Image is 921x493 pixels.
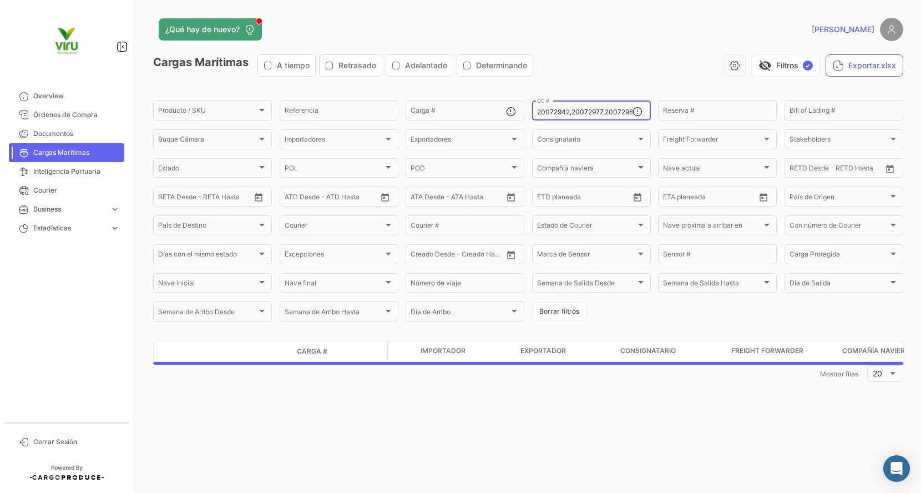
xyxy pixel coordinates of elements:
[516,341,616,361] datatable-header-cell: Exportador
[663,137,762,145] span: Freight Forwarder
[790,252,888,260] span: Carga Protegida
[33,437,120,447] span: Cerrar Sesión
[452,194,496,202] input: ATA Hasta
[158,281,257,289] span: Nave inicial
[110,204,120,214] span: expand_more
[39,13,94,69] img: viru.png
[457,55,533,76] button: Determinando
[33,204,105,214] span: Business
[620,346,676,356] span: Consignatario
[629,189,646,205] button: Open calendar
[758,59,772,72] span: visibility_off
[537,252,636,260] span: Marca de Sensor
[817,166,861,174] input: Hasta
[285,310,383,318] span: Semana de Arribo Hasta
[663,281,762,289] span: Semana de Salida Hasta
[532,303,586,321] button: Borrar filtros
[421,346,465,356] span: Importador
[411,166,509,174] span: POD
[727,341,838,361] datatable-header-cell: Freight Forwarder
[537,166,636,174] span: Compañía naviera
[33,223,105,233] span: Estadísticas
[159,18,262,41] button: ¿Qué hay de nuevo?
[9,162,124,181] a: Inteligencia Portuaria
[790,223,888,231] span: Con número de Courier
[9,87,124,105] a: Overview
[820,370,858,378] span: Mostrar filas
[873,369,883,378] span: 20
[503,247,519,263] button: Open calendar
[386,55,453,76] button: Adelantado
[285,166,383,174] span: POL
[503,189,519,205] button: Open calendar
[158,194,178,202] input: Desde
[790,137,888,145] span: Stakeholders
[411,194,444,202] input: ATA Desde
[476,60,527,71] span: Determinando
[285,252,383,260] span: Excepciones
[250,189,267,205] button: Open calendar
[790,166,809,174] input: Desde
[691,194,735,202] input: Hasta
[158,223,257,231] span: País de Destino
[755,189,772,205] button: Open calendar
[751,54,820,77] button: visibility_offFiltros✓
[388,341,416,361] datatable-header-cell: Carga Protegida
[411,252,451,260] input: Creado Desde
[285,223,383,231] span: Courier
[176,347,204,356] datatable-header-cell: Modo de Transporte
[33,167,120,177] span: Inteligencia Portuaria
[33,129,120,139] span: Documentos
[883,455,910,482] div: Abrir Intercom Messenger
[803,61,813,71] span: ✓
[320,55,382,76] button: Retrasado
[812,24,874,35] span: [PERSON_NAME]
[297,346,327,356] span: Carga #
[790,194,888,202] span: País de Origen
[459,252,503,260] input: Creado Hasta
[9,143,124,162] a: Cargas Marítimas
[33,91,120,101] span: Overview
[338,60,376,71] span: Retrasado
[33,185,120,195] span: Courier
[9,124,124,143] a: Documentos
[565,194,609,202] input: Hasta
[33,110,120,120] span: Órdenes de Compra
[258,55,315,76] button: A tiempo
[359,347,387,356] datatable-header-cell: Póliza
[416,341,516,361] datatable-header-cell: Importador
[537,137,636,145] span: Consignatario
[292,342,359,361] datatable-header-cell: Carga #
[158,252,257,260] span: Días con el mismo estado
[285,137,383,145] span: Importadores
[9,181,124,200] a: Courier
[277,60,310,71] span: A tiempo
[411,137,509,145] span: Exportadores
[33,148,120,158] span: Cargas Marítimas
[880,18,903,41] img: placeholder-user.png
[158,108,257,116] span: Producto / SKU
[731,346,803,356] span: Freight Forwarder
[842,346,910,356] span: Compañía naviera
[520,346,566,356] span: Exportador
[158,166,257,174] span: Estado
[663,194,683,202] input: Desde
[411,310,509,318] span: Día de Arribo
[882,160,898,177] button: Open calendar
[110,223,120,233] span: expand_more
[165,24,240,35] span: ¿Qué hay de nuevo?
[537,281,636,289] span: Semana de Salida Desde
[153,54,537,77] h3: Cargas Marítimas
[663,223,762,231] span: Nave próxima a arribar en
[285,194,320,202] input: ATD Desde
[158,310,257,318] span: Semana de Arribo Desde
[663,166,762,174] span: Nave actual
[616,341,727,361] datatable-header-cell: Consignatario
[204,347,292,356] datatable-header-cell: Estado de Envio
[9,105,124,124] a: Órdenes de Compra
[537,223,636,231] span: Estado de Courier
[285,281,383,289] span: Nave final
[158,137,257,145] span: Buque Cámara
[327,194,371,202] input: ATD Hasta
[186,194,230,202] input: Hasta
